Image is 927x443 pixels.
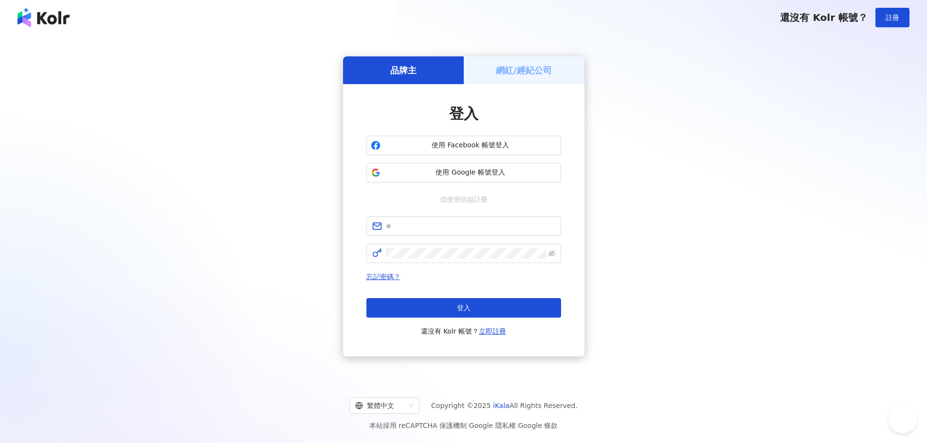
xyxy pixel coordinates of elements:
[366,298,561,318] button: 登入
[479,327,506,335] a: 立即註冊
[888,404,917,433] iframe: Help Scout Beacon - Open
[369,420,558,431] span: 本站採用 reCAPTCHA 保護機制
[886,14,899,21] span: 註冊
[457,304,471,312] span: 登入
[548,250,555,257] span: eye-invisible
[780,12,868,23] span: 還沒有 Kolr 帳號？
[433,194,494,205] span: 或使用信箱註冊
[875,8,909,27] button: 註冊
[469,422,516,429] a: Google 隱私權
[496,64,552,76] h5: 網紅/經紀公司
[366,273,400,281] a: 忘記密碼？
[467,422,469,429] span: |
[384,168,557,177] span: 使用 Google 帳號登入
[516,422,518,429] span: |
[366,136,561,155] button: 使用 Facebook 帳號登入
[384,141,557,150] span: 使用 Facebook 帳號登入
[493,402,509,409] a: iKala
[431,400,578,411] span: Copyright © 2025 All Rights Reserved.
[421,325,507,337] span: 還沒有 Kolr 帳號？
[518,422,558,429] a: Google 條款
[390,64,417,76] h5: 品牌主
[355,398,405,413] div: 繁體中文
[18,8,70,27] img: logo
[366,163,561,182] button: 使用 Google 帳號登入
[449,105,478,122] span: 登入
